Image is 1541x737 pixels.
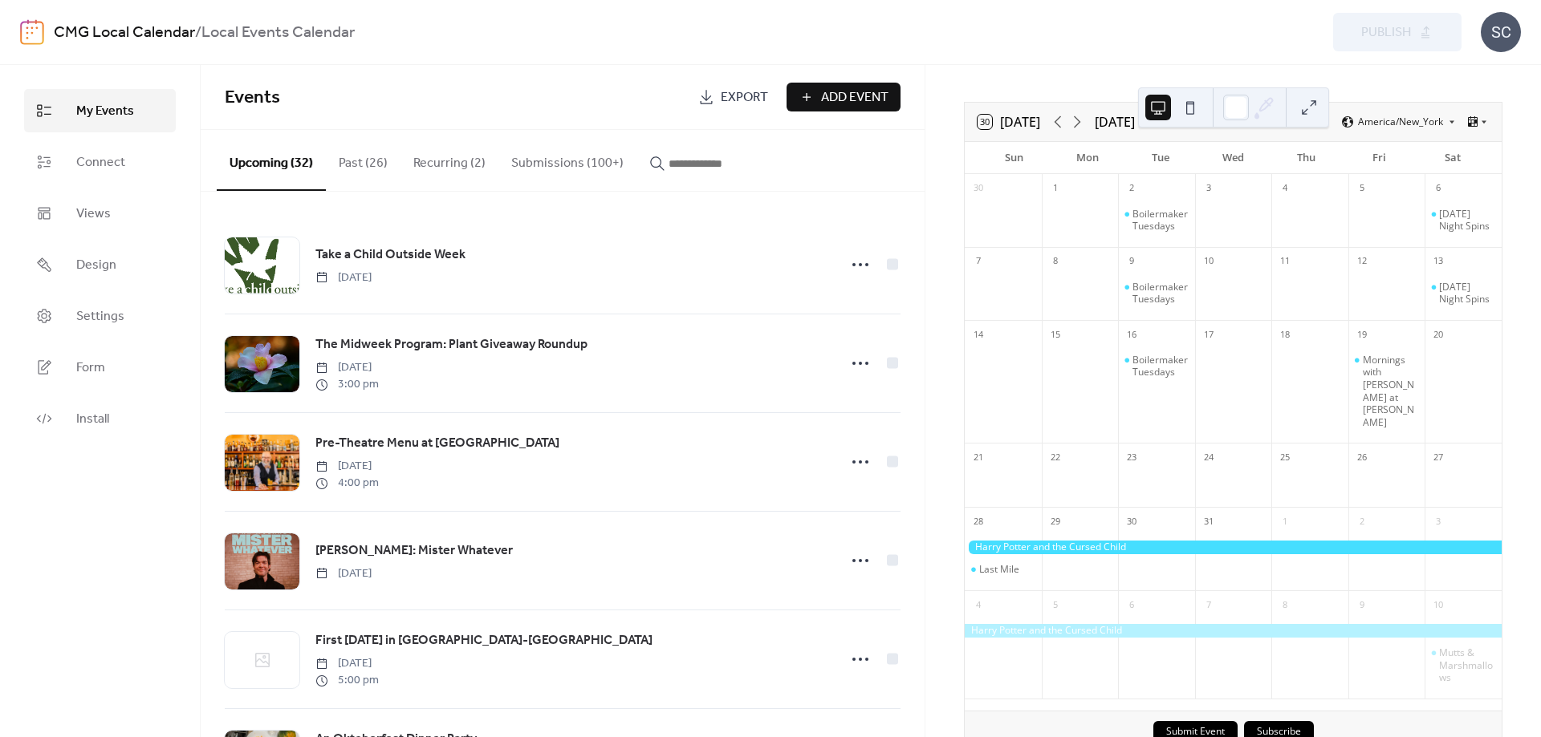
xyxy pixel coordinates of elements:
span: 3:00 pm [315,376,379,393]
span: [DATE] [315,458,379,475]
div: 7 [1200,596,1218,613]
button: Submissions (100+) [498,130,636,189]
span: My Events [76,102,134,121]
div: Mutts & Marshmallows [1425,646,1502,684]
div: [DATE] [1095,112,1135,132]
div: Boilermaker Tuesdays [1118,354,1195,379]
span: [DATE] [315,269,372,286]
div: Harry Potter and the Cursed Child [965,624,1502,638]
a: First [DATE] in [GEOGRAPHIC_DATA]-[GEOGRAPHIC_DATA] [315,630,653,651]
div: 24 [1200,448,1218,466]
a: Settings [24,294,176,338]
div: 15 [1047,326,1064,343]
a: Form [24,346,176,389]
div: Boilermaker Tuesdays [1132,208,1189,233]
div: 22 [1047,448,1064,466]
div: Boilermaker Tuesdays [1118,281,1195,306]
span: Views [76,204,111,224]
div: 8 [1276,596,1294,613]
a: Export [686,83,780,111]
span: Form [76,358,105,378]
div: [DATE] Night Spins [1439,281,1495,306]
span: Export [721,88,768,107]
span: America/New_York [1358,117,1443,127]
span: Add Event [821,88,888,107]
div: 31 [1200,512,1218,530]
div: 14 [970,326,987,343]
a: [PERSON_NAME]: Mister Whatever [315,541,513,561]
div: 1 [1276,512,1294,530]
div: 4 [970,596,987,613]
div: Boilermaker Tuesdays [1118,208,1195,233]
span: Design [76,256,116,275]
img: logo [20,19,44,45]
div: Tue [1124,142,1197,174]
div: 30 [1123,512,1141,530]
div: 7 [970,253,987,270]
span: 5:00 pm [315,672,379,689]
b: Local Events Calendar [201,18,355,48]
b: / [195,18,201,48]
div: 25 [1276,448,1294,466]
a: Take a Child Outside Week [315,245,466,265]
div: 6 [1123,596,1141,613]
div: 2 [1353,512,1371,530]
button: Recurring (2) [400,130,498,189]
div: 5 [1353,180,1371,197]
span: [DATE] [315,359,379,376]
div: Mon [1051,142,1124,174]
span: First [DATE] in [GEOGRAPHIC_DATA]-[GEOGRAPHIC_DATA] [315,631,653,650]
div: 30 [970,180,987,197]
div: 3 [1429,512,1447,530]
div: 1 [1047,180,1064,197]
div: Last Mile [979,563,1019,576]
a: Pre-Theatre Menu at [GEOGRAPHIC_DATA] [315,433,559,454]
div: Mutts & Marshmallows [1439,646,1495,684]
div: Last Mile [965,563,1042,576]
div: 5 [1047,596,1064,613]
div: Wed [1197,142,1270,174]
div: Sun [978,142,1051,174]
div: Thu [1270,142,1343,174]
div: Mornings with Mrs. Claus at Fenton [1348,354,1425,429]
div: 18 [1276,326,1294,343]
div: 11 [1276,253,1294,270]
span: Take a Child Outside Week [315,245,466,265]
span: Settings [76,307,124,326]
a: My Events [24,89,176,132]
div: Fri [1343,142,1416,174]
button: Add Event [787,83,901,111]
div: [DATE] Night Spins [1439,208,1495,233]
div: 3 [1200,180,1218,197]
div: Sat [1416,142,1489,174]
div: 29 [1047,512,1064,530]
div: 12 [1353,253,1371,270]
span: [PERSON_NAME]: Mister Whatever [315,541,513,561]
span: [DATE] [315,565,372,582]
span: 4:00 pm [315,475,379,492]
div: 17 [1200,326,1218,343]
span: Connect [76,153,125,172]
div: Boilermaker Tuesdays [1132,281,1189,306]
div: 27 [1429,448,1447,466]
a: The Midweek Program: Plant Giveaway Roundup [315,334,588,355]
a: Install [24,397,176,440]
div: 23 [1123,448,1141,466]
div: Boilermaker Tuesdays [1132,354,1189,379]
div: 13 [1429,253,1447,270]
button: 30[DATE] [972,111,1046,133]
div: 6 [1429,180,1447,197]
button: Upcoming (32) [217,130,326,191]
div: 9 [1353,596,1371,613]
div: 21 [970,448,987,466]
div: 9 [1123,253,1141,270]
div: Saturday Night Spins [1425,208,1502,233]
div: 26 [1353,448,1371,466]
div: 19 [1353,326,1371,343]
div: 16 [1123,326,1141,343]
a: Design [24,243,176,286]
div: 28 [970,512,987,530]
span: Events [225,80,280,115]
div: 20 [1429,326,1447,343]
